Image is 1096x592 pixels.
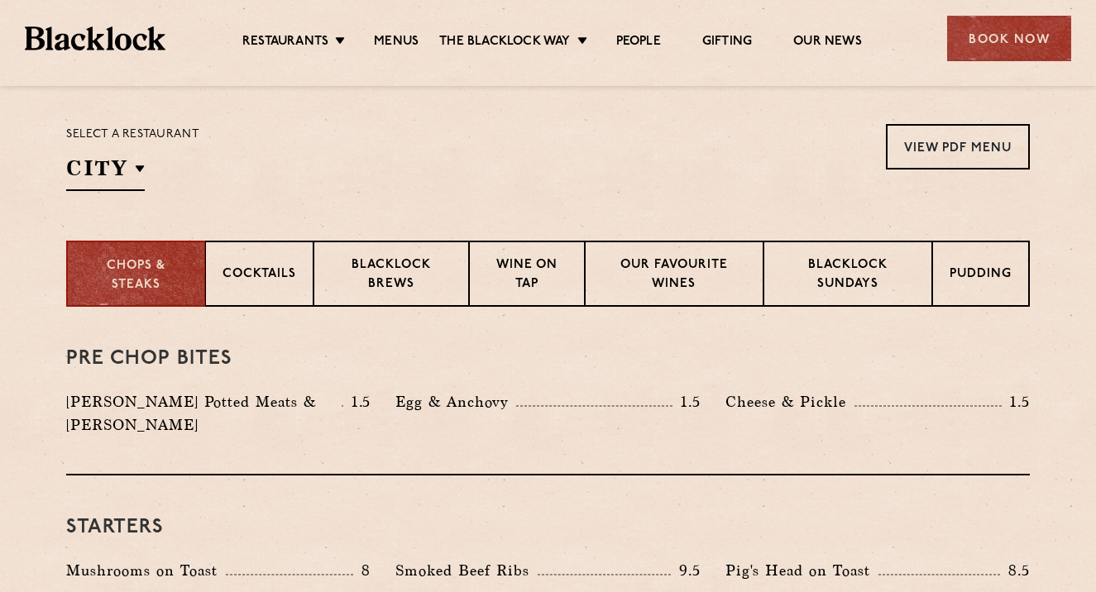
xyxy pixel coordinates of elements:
[781,256,915,295] p: Blacklock Sundays
[725,390,854,413] p: Cheese & Pickle
[66,124,199,146] p: Select a restaurant
[725,559,878,582] p: Pig's Head on Toast
[616,34,661,52] a: People
[242,34,328,52] a: Restaurants
[66,559,226,582] p: Mushrooms on Toast
[353,560,371,581] p: 8
[702,34,752,52] a: Gifting
[223,265,296,286] p: Cocktails
[1002,391,1030,413] p: 1.5
[793,34,862,52] a: Our News
[439,34,570,52] a: The Blacklock Way
[886,124,1030,169] a: View PDF Menu
[950,265,1012,286] p: Pudding
[1000,560,1030,581] p: 8.5
[486,256,567,295] p: Wine on Tap
[395,559,538,582] p: Smoked Beef Ribs
[331,256,452,295] p: Blacklock Brews
[672,391,701,413] p: 1.5
[66,348,1030,370] h3: Pre Chop Bites
[25,26,165,50] img: BL_Textured_Logo-footer-cropped.svg
[395,390,516,413] p: Egg & Anchovy
[66,517,1030,538] h3: Starters
[343,391,371,413] p: 1.5
[947,16,1071,61] div: Book Now
[374,34,419,52] a: Menus
[671,560,701,581] p: 9.5
[66,154,145,191] h2: City
[66,390,342,437] p: [PERSON_NAME] Potted Meats & [PERSON_NAME]
[84,257,188,294] p: Chops & Steaks
[602,256,745,295] p: Our favourite wines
